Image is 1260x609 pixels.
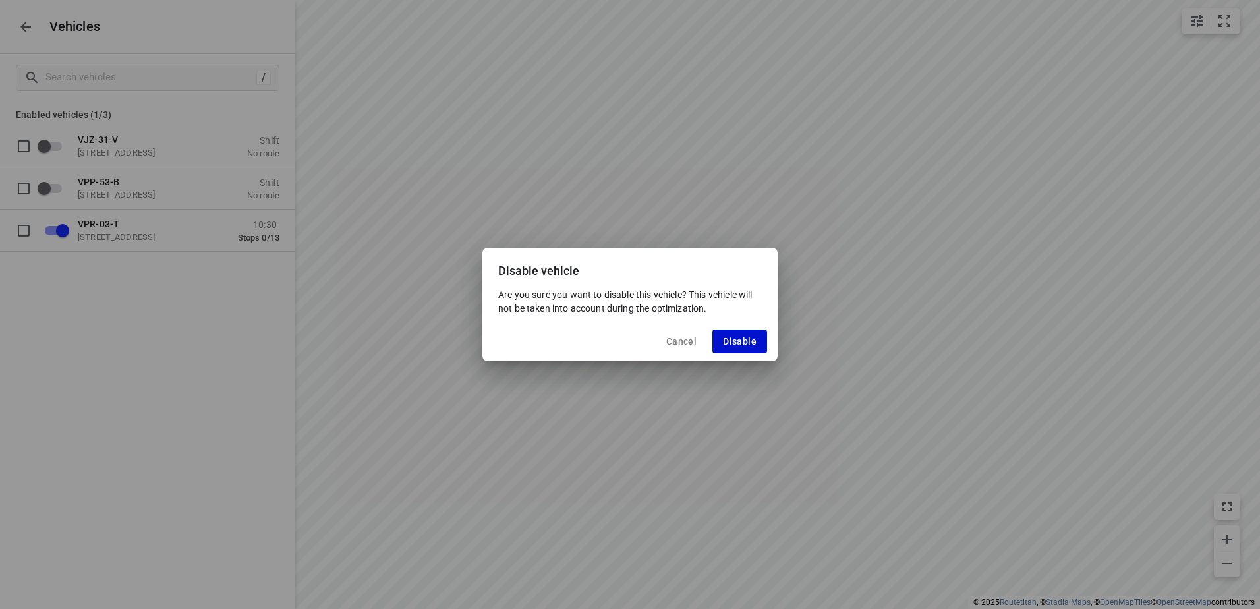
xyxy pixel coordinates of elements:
[656,330,707,353] button: Cancel
[723,336,757,347] span: Disable
[482,248,778,288] div: Disable vehicle
[498,288,762,314] p: Are you sure you want to disable this vehicle? This vehicle will not be taken into account during...
[666,336,697,347] span: Cancel
[712,330,767,353] button: Disable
